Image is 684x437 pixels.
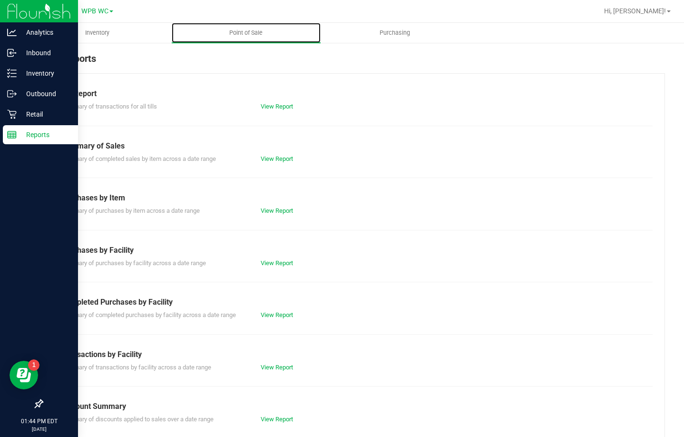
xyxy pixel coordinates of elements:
[61,364,211,371] span: Summary of transactions by facility across a date range
[172,23,321,43] a: Point of Sale
[72,29,122,37] span: Inventory
[261,259,293,267] a: View Report
[7,28,17,37] inline-svg: Analytics
[23,23,172,43] a: Inventory
[61,297,645,308] div: Completed Purchases by Facility
[7,48,17,58] inline-svg: Inbound
[61,416,214,423] span: Summary of discounts applied to sales over a date range
[261,416,293,423] a: View Report
[61,88,645,99] div: Till Report
[61,155,216,162] span: Summary of completed sales by item across a date range
[17,68,74,79] p: Inventory
[61,245,645,256] div: Purchases by Facility
[61,259,206,267] span: Summary of purchases by facility across a date range
[4,426,74,433] p: [DATE]
[261,364,293,371] a: View Report
[261,311,293,318] a: View Report
[17,27,74,38] p: Analytics
[367,29,423,37] span: Purchasing
[17,109,74,120] p: Retail
[4,417,74,426] p: 01:44 PM EDT
[17,47,74,59] p: Inbound
[61,207,200,214] span: Summary of purchases by item across a date range
[261,155,293,162] a: View Report
[7,109,17,119] inline-svg: Retail
[10,361,38,389] iframe: Resource center
[604,7,666,15] span: Hi, [PERSON_NAME]!
[81,7,108,15] span: WPB WC
[28,359,39,371] iframe: Resource center unread badge
[321,23,469,43] a: Purchasing
[17,129,74,140] p: Reports
[7,130,17,139] inline-svg: Reports
[261,207,293,214] a: View Report
[17,88,74,99] p: Outbound
[261,103,293,110] a: View Report
[216,29,275,37] span: Point of Sale
[61,349,645,360] div: Transactions by Facility
[7,89,17,99] inline-svg: Outbound
[7,69,17,78] inline-svg: Inventory
[61,140,645,152] div: Summary of Sales
[61,192,645,204] div: Purchases by Item
[61,103,157,110] span: Summary of transactions for all tills
[61,401,645,412] div: Discount Summary
[61,311,236,318] span: Summary of completed purchases by facility across a date range
[42,51,665,73] div: POS Reports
